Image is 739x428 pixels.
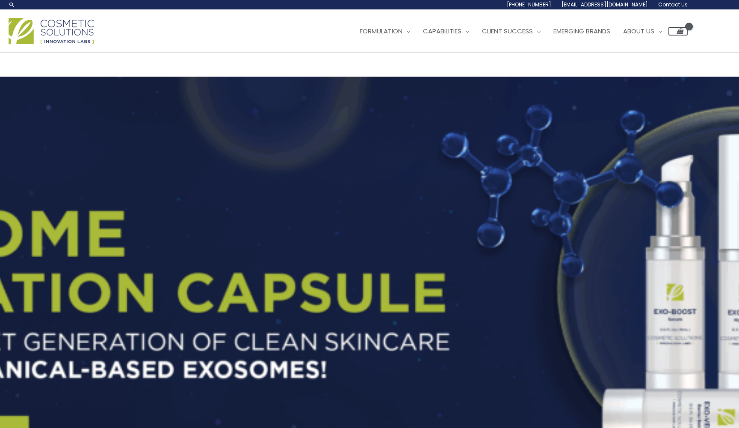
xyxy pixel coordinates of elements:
a: Search icon link [9,1,15,8]
a: About Us [617,18,668,44]
span: Client Success [482,27,533,36]
span: Formulation [360,27,402,36]
a: Capabilities [417,18,476,44]
span: Capabilities [423,27,461,36]
span: Contact Us [658,1,688,8]
a: Formulation [353,18,417,44]
a: Emerging Brands [547,18,617,44]
a: View Shopping Cart, empty [668,27,688,36]
span: Emerging Brands [553,27,610,36]
a: Client Success [476,18,547,44]
span: [PHONE_NUMBER] [507,1,551,8]
img: Cosmetic Solutions Logo [9,18,94,44]
span: [EMAIL_ADDRESS][DOMAIN_NAME] [562,1,648,8]
span: About Us [623,27,654,36]
nav: Site Navigation [347,18,688,44]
